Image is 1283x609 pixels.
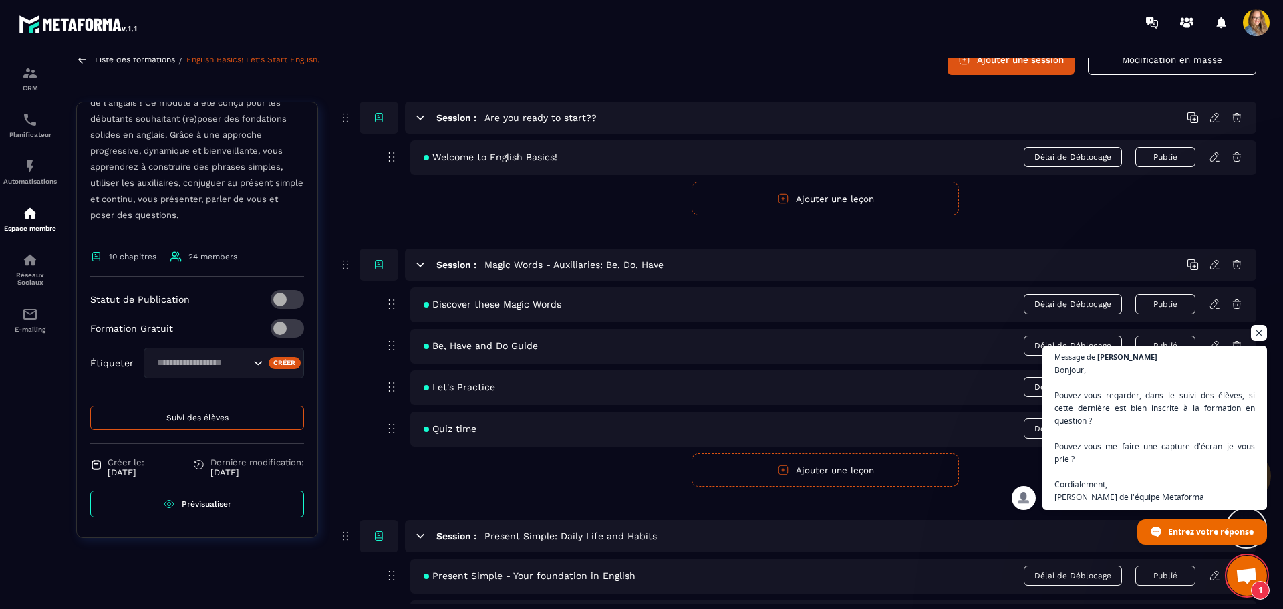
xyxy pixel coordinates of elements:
[3,131,57,138] p: Planificateur
[3,55,57,102] a: formationformationCRM
[90,406,304,430] button: Suivi des élèves
[22,205,38,221] img: automations
[1135,336,1195,356] button: Publié
[22,252,38,268] img: social-network
[22,65,38,81] img: formation
[90,358,134,368] p: Étiqueter
[3,195,57,242] a: automationsautomationsEspace membre
[22,306,38,322] img: email
[22,158,38,174] img: automations
[95,55,175,64] a: Liste des formations
[3,271,57,286] p: Réseaux Sociaux
[1024,377,1122,397] span: Délai de Déblocage
[484,529,657,543] h5: Present Simple: Daily Life and Habits
[424,152,557,162] span: Welcome to English Basics!
[424,570,635,581] span: Present Simple - Your foundation in English
[3,148,57,195] a: automationsautomationsAutomatisations
[210,467,304,477] p: [DATE]
[1227,556,1267,596] div: Ouvrir le chat
[1135,566,1195,586] button: Publié
[3,84,57,92] p: CRM
[152,356,250,370] input: Search for option
[3,102,57,148] a: schedulerschedulerPlanificateur
[144,348,304,378] div: Search for option
[1024,294,1122,314] span: Délai de Déblocage
[3,225,57,232] p: Espace membre
[1054,364,1255,503] span: Bonjour, Pouvez-vous regarder, dans le suivi des élèves, si cette dernière est bien inscrite à la...
[188,252,237,261] span: 24 members
[210,457,304,467] span: Dernière modification:
[436,112,476,123] h6: Session :
[436,531,476,541] h6: Session :
[1024,336,1122,356] span: Délai de Déblocage
[19,12,139,36] img: logo
[3,178,57,185] p: Automatisations
[3,296,57,343] a: emailemailE-mailing
[90,491,304,517] a: Prévisualiser
[484,258,664,271] h5: Magic Words - Auxiliaries: Be, Do, Have
[1024,147,1122,167] span: Délai de Déblocage
[182,499,231,509] span: Prévisualiser
[186,55,319,64] a: English Basics! Let's Start English.
[1135,294,1195,314] button: Publié
[3,326,57,333] p: E-mailing
[424,382,495,392] span: Let's Practice
[692,182,959,215] button: Ajouter une leçon
[108,467,144,477] p: [DATE]
[90,323,173,334] p: Formation Gratuit
[1251,581,1270,600] span: 1
[22,112,38,128] img: scheduler
[166,413,229,422] span: Suivi des élèves
[436,259,476,270] h6: Session :
[108,457,144,467] span: Créer le:
[1054,353,1095,360] span: Message de
[269,357,301,369] div: Créer
[3,242,57,296] a: social-networksocial-networkRéseaux Sociaux
[692,453,959,487] button: Ajouter une leçon
[424,423,476,434] span: Quiz time
[1024,566,1122,586] span: Délai de Déblocage
[1135,147,1195,167] button: Publié
[948,44,1075,75] button: Ajouter une session
[1024,418,1122,439] span: Délai de Déblocage
[1088,44,1256,75] button: Modification en masse
[90,79,304,237] p: Bienvenue dans cette formation dédiée aux bases de l’anglais ! Ce module a été conçu pour les déb...
[424,340,538,351] span: Be, Have and Do Guide
[109,252,156,261] span: 10 chapitres
[1168,520,1254,543] span: Entrez votre réponse
[424,299,561,310] span: Discover these Magic Words
[178,53,183,66] span: /
[90,294,190,305] p: Statut de Publication
[1097,353,1157,360] span: [PERSON_NAME]
[484,111,597,124] h5: Are you ready to start??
